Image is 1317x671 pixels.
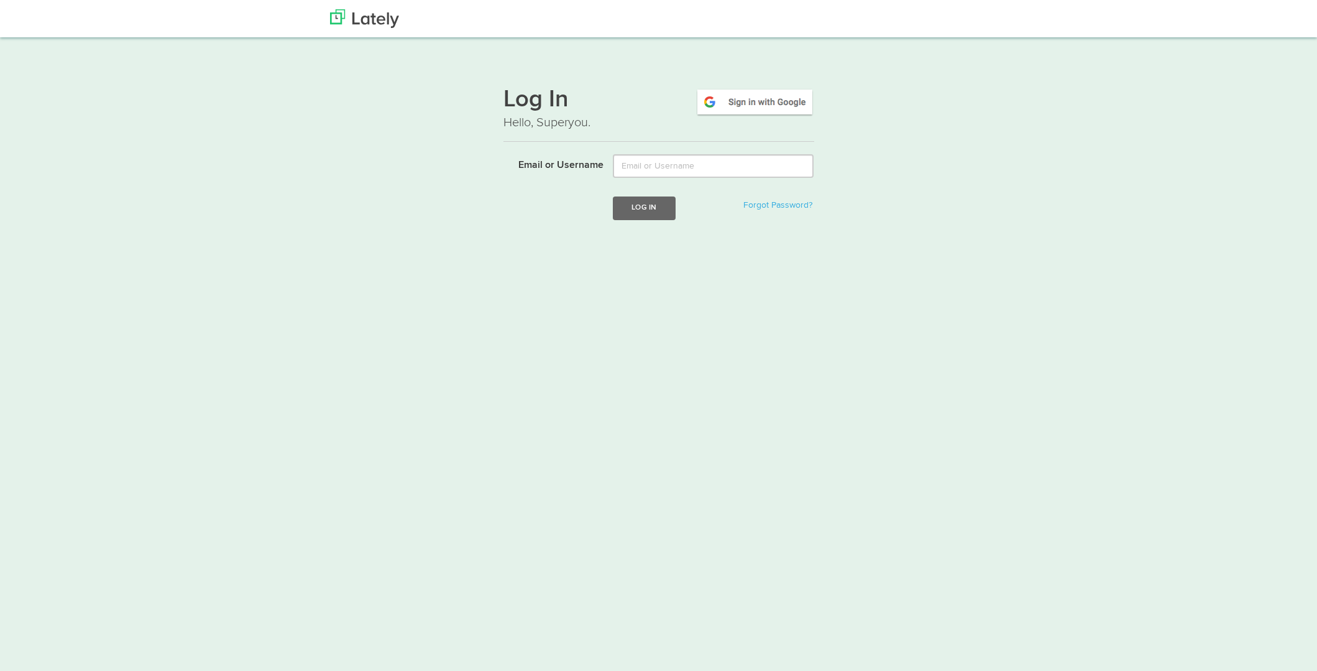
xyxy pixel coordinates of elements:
[494,154,604,173] label: Email or Username
[743,201,812,210] a: Forgot Password?
[503,114,814,132] p: Hello, Superyou.
[695,88,814,116] img: google-signin.png
[613,154,814,178] input: Email or Username
[503,88,814,114] h1: Log In
[330,9,399,28] img: Lately
[613,197,675,220] button: Log In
